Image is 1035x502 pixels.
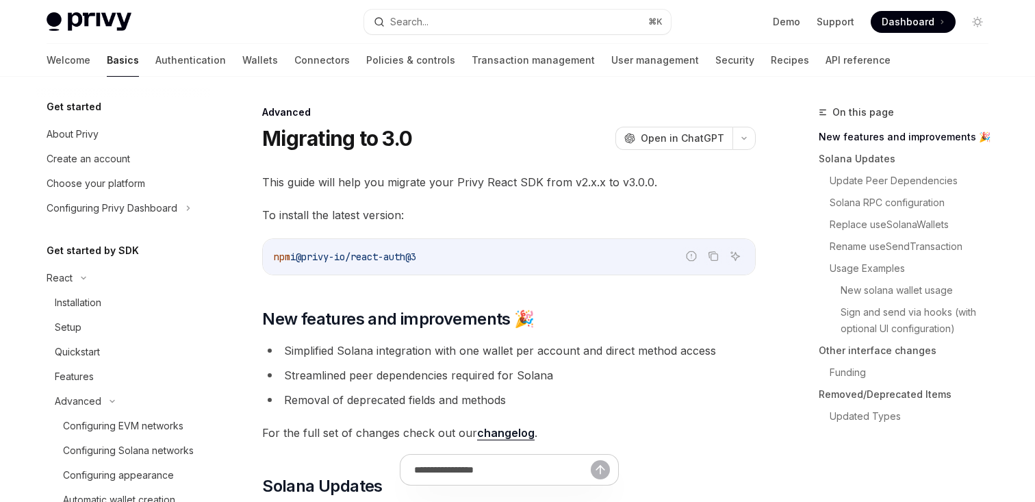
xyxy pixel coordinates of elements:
span: On this page [832,104,894,121]
a: Updated Types [830,405,999,427]
a: Welcome [47,44,90,77]
div: Features [55,368,94,385]
div: React [47,270,73,286]
div: Configuring Privy Dashboard [47,200,177,216]
a: Security [715,44,754,77]
a: Wallets [242,44,278,77]
span: @privy-io/react-auth@3 [296,251,416,263]
a: Support [817,15,854,29]
a: Basics [107,44,139,77]
div: Choose your platform [47,175,145,192]
a: Rename useSendTransaction [830,236,999,258]
a: Policies & controls [366,44,455,77]
li: Removal of deprecated fields and methods [262,390,756,410]
a: Features [36,364,211,389]
button: Toggle dark mode [967,11,988,33]
a: Connectors [294,44,350,77]
button: Send message [591,460,610,479]
a: changelog [477,426,535,440]
a: Configuring appearance [36,463,211,488]
a: About Privy [36,122,211,147]
a: Solana RPC configuration [830,192,999,214]
a: Other interface changes [819,340,999,362]
a: Setup [36,315,211,340]
a: Sign and send via hooks (with optional UI configuration) [841,301,999,340]
a: Recipes [771,44,809,77]
a: Configuring EVM networks [36,414,211,438]
a: New solana wallet usage [841,279,999,301]
div: Configuring appearance [63,467,174,484]
div: Setup [55,319,81,336]
span: ⌘ K [648,16,663,27]
a: Removed/Deprecated Items [819,384,999,405]
li: Simplified Solana integration with one wallet per account and direct method access [262,341,756,360]
h1: Migrating to 3.0 [262,126,412,151]
div: Configuring Solana networks [63,442,194,459]
a: Replace useSolanaWallets [830,214,999,236]
h5: Get started [47,99,101,115]
a: API reference [826,44,891,77]
a: Update Peer Dependencies [830,170,999,192]
a: Usage Examples [830,258,999,279]
div: Quickstart [55,344,100,360]
a: Create an account [36,147,211,171]
div: About Privy [47,126,99,142]
a: Transaction management [472,44,595,77]
div: Installation [55,294,101,311]
span: For the full set of changes check out our . [262,423,756,442]
button: Report incorrect code [682,247,700,265]
a: Dashboard [871,11,956,33]
span: Open in ChatGPT [641,131,724,145]
h5: Get started by SDK [47,242,139,259]
button: Search...⌘K [364,10,671,34]
a: Quickstart [36,340,211,364]
button: Ask AI [726,247,744,265]
span: To install the latest version: [262,205,756,225]
img: light logo [47,12,131,32]
button: Copy the contents from the code block [704,247,722,265]
div: Create an account [47,151,130,167]
span: npm [274,251,290,263]
a: Demo [773,15,800,29]
li: Streamlined peer dependencies required for Solana [262,366,756,385]
span: Dashboard [882,15,934,29]
a: Solana Updates [819,148,999,170]
div: Advanced [262,105,756,119]
button: Open in ChatGPT [615,127,732,150]
span: New features and improvements 🎉 [262,308,534,330]
span: i [290,251,296,263]
div: Advanced [55,393,101,410]
a: Choose your platform [36,171,211,196]
a: User management [611,44,699,77]
span: This guide will help you migrate your Privy React SDK from v2.x.x to v3.0.0. [262,173,756,192]
div: Search... [390,14,429,30]
a: New features and improvements 🎉 [819,126,999,148]
a: Installation [36,290,211,315]
a: Authentication [155,44,226,77]
a: Configuring Solana networks [36,438,211,463]
a: Funding [830,362,999,384]
div: Configuring EVM networks [63,418,183,434]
